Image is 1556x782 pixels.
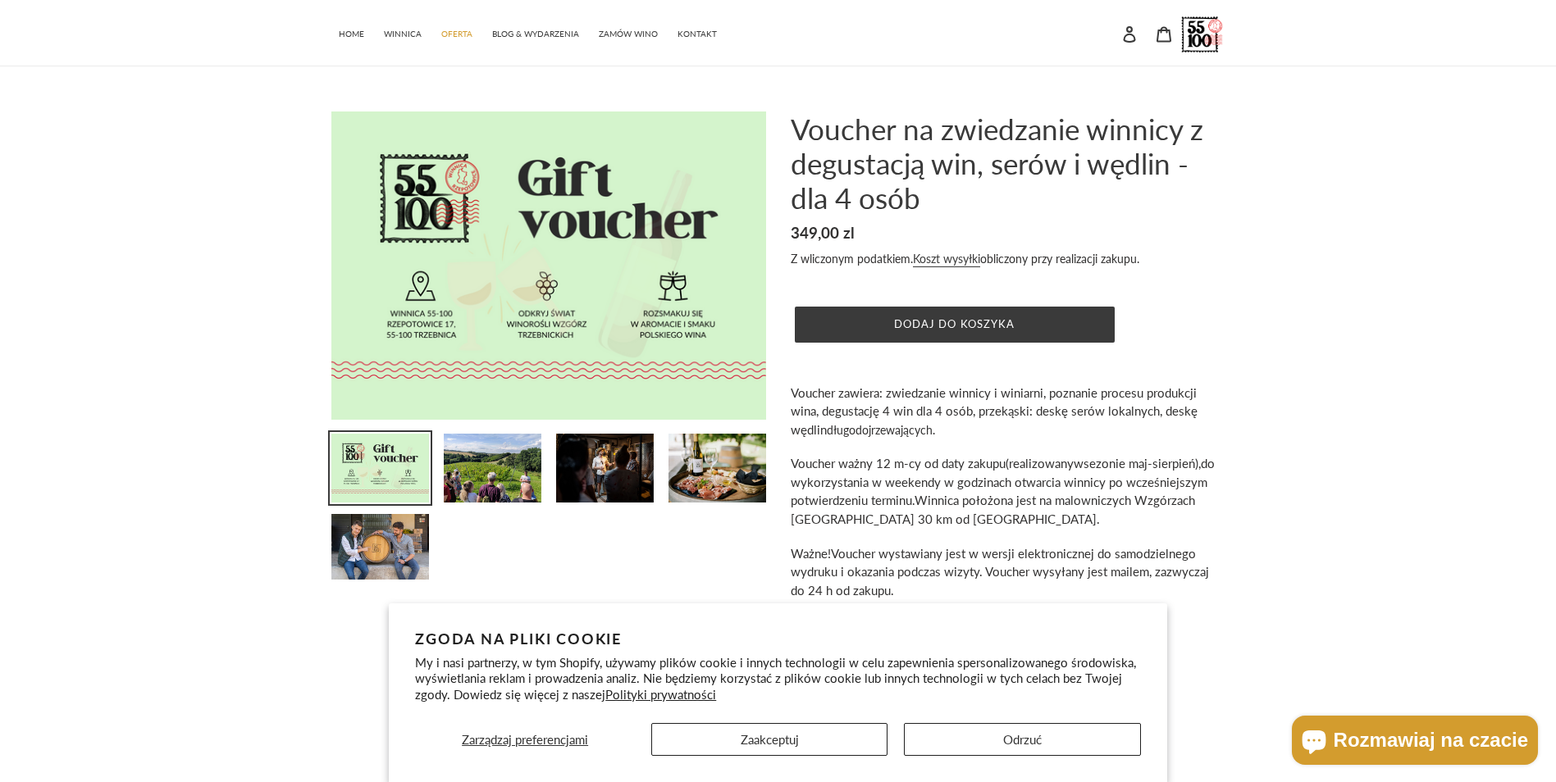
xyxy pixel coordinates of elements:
a: WINNICA [376,20,430,44]
span: BLOG & WYDARZENIA [492,29,579,39]
h2: Może Ci się spodobać również [331,709,1225,729]
span: 349,00 zl [791,223,855,242]
span: HOME [339,29,364,39]
div: Z wliczonym podatkiem. obliczony przy realizacji zakupu. [791,250,1225,267]
span: (realizowany [1006,456,1074,471]
a: KONTAKT [669,20,725,44]
a: OFERTA [433,20,481,44]
span: Dodaj do koszyka [894,317,1015,330]
h2: Zgoda na pliki cookie [415,630,1141,648]
span: w [1074,456,1084,471]
button: Odrzuć [904,723,1140,756]
span: długodojrzewających. [827,423,935,437]
span: Ważne! [791,546,831,561]
a: BLOG & WYDARZENIA [484,20,587,44]
p: sezonie maj-sierpień), [791,454,1225,528]
span: ZAMÓW WINO [599,29,658,39]
span: OFERTA [441,29,472,39]
p: Voucher zawiera: zwiedzanie winnicy i winiarni, poznanie procesu produkcji wina, degustację 4 win... [791,384,1225,439]
a: Koszt wysyłki [913,252,980,267]
img: Załaduj obraz do przeglądarki galerii, Voucher na zwiedzanie winnicy z degustacją win, serów i wę... [330,432,431,504]
button: Dodaj do koszyka [795,307,1115,343]
h1: Voucher na zwiedzanie winnicy z degustacją win, serów i wędlin - dla 4 osób [791,111,1225,215]
a: HOME [331,20,372,44]
p: My i nasi partnerzy, w tym Shopify, używamy plików cookie i innych technologii w celu zapewnienia... [415,655,1141,703]
span: do wykorzystania w weekendy w godzinach otwarcia winnicy po wcześniejszym potwierdzeniu terminu. [791,456,1215,526]
span: WINNICA [384,29,422,39]
img: Załaduj obraz do przeglądarki galerii, Voucher na zwiedzanie winnicy z degustacją win, serów i wę... [554,432,655,504]
a: ZAMÓW WINO [591,20,666,44]
span: Winnica położona jest na malowniczych Wzgórzach [GEOGRAPHIC_DATA] 30 km od [GEOGRAPHIC_DATA]. [791,493,1195,526]
span: Voucher ważny 12 m-cy od daty zakupu [791,456,1006,471]
inbox-online-store-chat: Czat w sklepie online Shopify [1287,716,1543,769]
span: Voucher wystawiany jest w wersji elektronicznej do samodzielnego wydruku i okazania podczas wizyt... [791,546,1209,598]
img: Załaduj obraz do przeglądarki galerii, Voucher na zwiedzanie winnicy z degustacją win, serów i wę... [442,432,543,504]
button: Zarządzaj preferencjami [415,723,635,756]
a: Polityki prywatności [605,687,716,702]
span: Zarządzaj preferencjami [462,732,588,747]
span: KONTAKT [678,29,717,39]
img: Załaduj obraz do przeglądarki galerii, Voucher na zwiedzanie winnicy z degustacją win, serów i wę... [667,432,768,504]
img: Załaduj obraz do przeglądarki galerii, Voucher na zwiedzanie winnicy z degustacją win, serów i wę... [330,512,431,581]
button: Zaakceptuj [651,723,888,756]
